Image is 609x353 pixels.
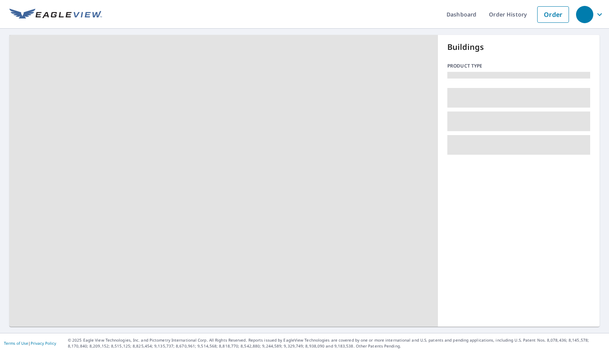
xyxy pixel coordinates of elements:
p: © 2025 Eagle View Technologies, Inc. and Pictometry International Corp. All Rights Reserved. Repo... [68,337,605,349]
a: Order [537,6,569,23]
a: Privacy Policy [31,340,56,346]
p: Buildings [447,41,590,53]
img: EV Logo [9,9,102,20]
p: | [4,341,56,346]
a: Terms of Use [4,340,28,346]
p: Product type [447,62,590,70]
